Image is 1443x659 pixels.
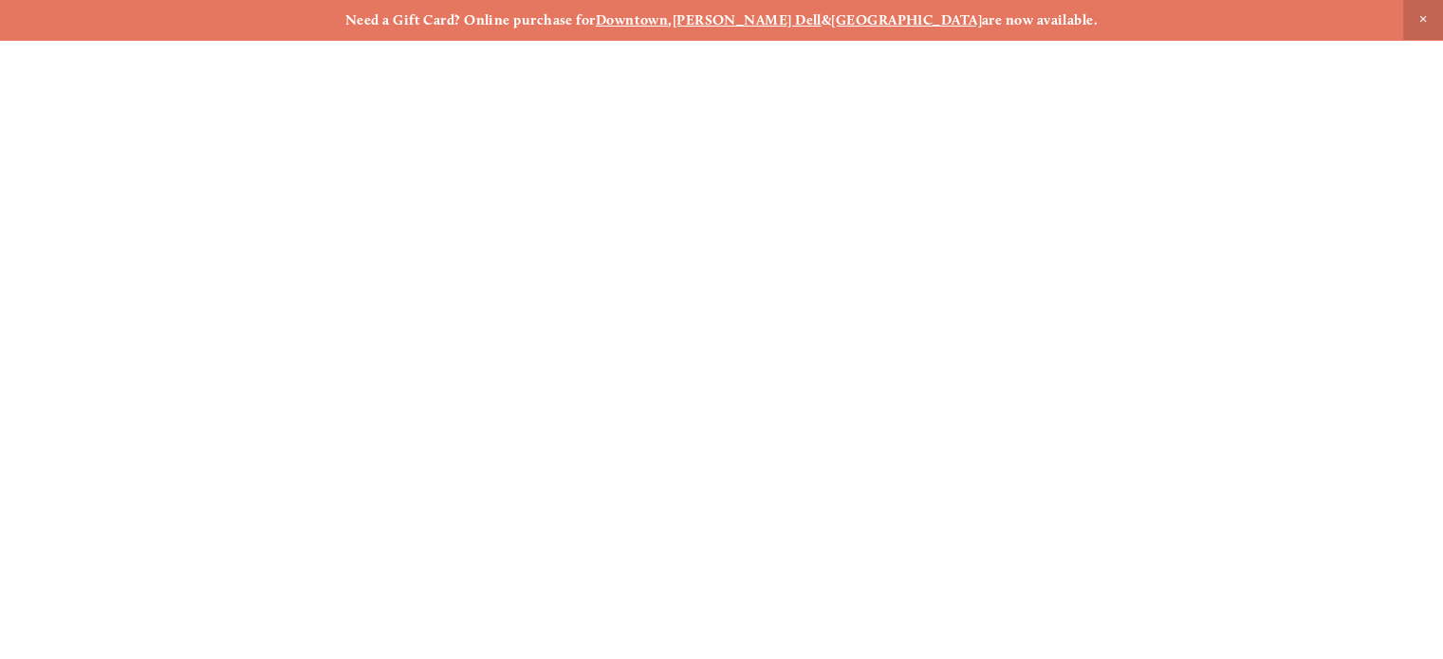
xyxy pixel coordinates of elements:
a: Menu [334,294,560,398]
img: Amaro's Table [44,44,139,138]
a: Order Now [264,400,749,504]
a: Reserve [834,400,1179,504]
a: [GEOGRAPHIC_DATA] [831,11,982,28]
strong: , [668,11,672,28]
span: Reserve [834,400,1179,505]
a: Downtown [596,11,669,28]
a: [STREET_ADDRESS] [642,190,802,211]
a: Careers [694,258,749,279]
strong: Need a Gift Card? Online purchase for [345,11,596,28]
a: [STREET_ADDRESS] [GEOGRAPHIC_DATA], [GEOGRAPHIC_DATA] [459,212,985,233]
a: Gift Cards [646,294,1109,398]
a: [PERSON_NAME] Dell [673,11,822,28]
span: Order Now [264,400,749,505]
strong: are now available. [982,11,1098,28]
strong: & [822,11,831,28]
a: [STREET_ADDRESS] [642,235,802,256]
span: Menu [334,294,560,399]
span: Gift Cards [646,294,1109,399]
